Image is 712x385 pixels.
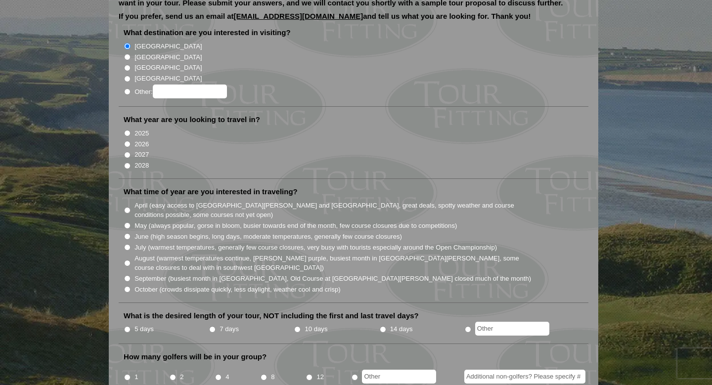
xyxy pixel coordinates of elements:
[134,139,149,149] label: 2026
[305,324,328,334] label: 10 days
[134,221,457,231] label: May (always popular, gorse in bloom, busier towards end of the month, few course closures due to ...
[134,128,149,138] label: 2025
[225,372,229,382] label: 4
[134,52,202,62] label: [GEOGRAPHIC_DATA]
[134,63,202,73] label: [GEOGRAPHIC_DATA]
[475,322,549,336] input: Other
[153,85,227,98] input: Other:
[271,372,274,382] label: 8
[119,12,588,27] p: If you prefer, send us an email at and tell us what you are looking for. Thank you!
[390,324,413,334] label: 14 days
[124,352,267,362] label: How many golfers will be in your group?
[134,324,154,334] label: 5 days
[220,324,239,334] label: 7 days
[134,274,531,284] label: September (busiest month in [GEOGRAPHIC_DATA], Old Course at [GEOGRAPHIC_DATA][PERSON_NAME] close...
[134,161,149,171] label: 2028
[134,232,402,242] label: June (high season begins, long days, moderate temperatures, generally few course closures)
[134,243,497,253] label: July (warmest temperatures, generally few course closures, very busy with tourists especially aro...
[134,74,202,84] label: [GEOGRAPHIC_DATA]
[180,372,183,382] label: 2
[464,370,585,384] input: Additional non-golfers? Please specify #
[134,85,226,98] label: Other:
[134,372,138,382] label: 1
[134,150,149,160] label: 2027
[134,254,532,273] label: August (warmest temperatures continue, [PERSON_NAME] purple, busiest month in [GEOGRAPHIC_DATA][P...
[124,311,419,321] label: What is the desired length of your tour, NOT including the first and last travel days?
[362,370,436,384] input: Other
[134,42,202,51] label: [GEOGRAPHIC_DATA]
[234,12,363,20] a: [EMAIL_ADDRESS][DOMAIN_NAME]
[124,115,260,125] label: What year are you looking to travel in?
[316,372,324,382] label: 12
[124,187,298,197] label: What time of year are you interested in traveling?
[134,285,341,295] label: October (crowds dissipate quickly, less daylight, weather cool and crisp)
[134,201,532,220] label: April (easy access to [GEOGRAPHIC_DATA][PERSON_NAME] and [GEOGRAPHIC_DATA], great deals, spotty w...
[124,28,291,38] label: What destination are you interested in visiting?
